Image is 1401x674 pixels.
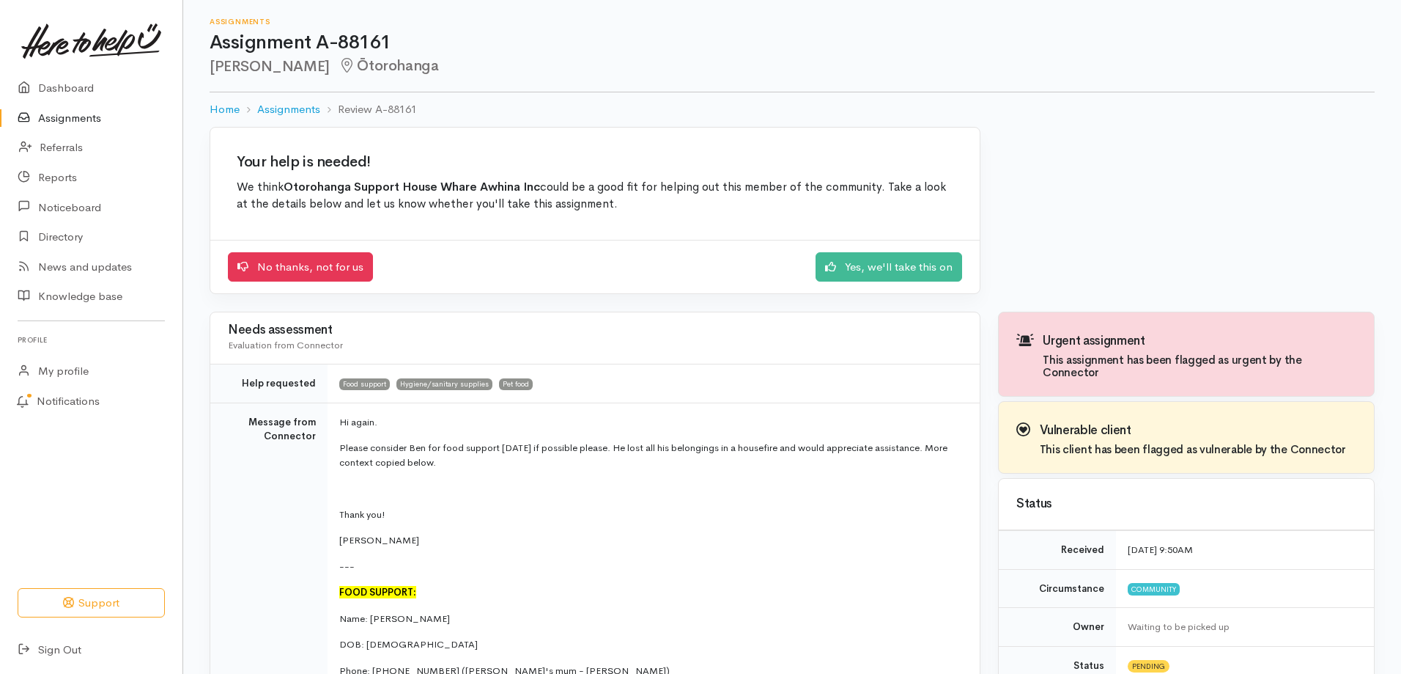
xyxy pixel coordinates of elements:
[396,378,492,390] span: Hygiene/sanitary supplies
[999,608,1116,647] td: Owner
[1128,620,1356,634] div: Waiting to be picked up
[1040,444,1346,456] h4: This client has been flagged as vulnerable by the Connector
[210,32,1375,54] h1: Assignment A-88161
[339,560,962,574] p: ---
[339,415,962,430] p: Hi again.
[339,637,962,652] p: DOB: [DEMOGRAPHIC_DATA]
[18,330,165,350] h6: Profile
[210,92,1375,127] nav: breadcrumb
[18,588,165,618] button: Support
[339,612,962,626] p: Name: [PERSON_NAME]
[210,18,1375,26] h6: Assignments
[210,58,1375,75] h2: [PERSON_NAME]
[228,339,343,351] span: Evaluation from Connector
[816,252,962,282] a: Yes, we'll take this on
[339,533,962,548] p: [PERSON_NAME]
[228,252,373,282] a: No thanks, not for us
[320,101,417,118] li: Review A-88161
[210,365,328,403] td: Help requested
[228,323,962,337] h3: Needs assessment
[1040,424,1346,438] h3: Vulnerable client
[499,378,533,390] span: Pet food
[999,531,1116,570] td: Received
[339,586,416,598] font: FOOD SUPPORT:
[284,180,540,194] b: Otorohanga Support House Whare Awhina Inc
[339,508,962,522] p: Thank you!
[257,101,320,118] a: Assignments
[1043,354,1356,378] h4: This assignment has been flagged as urgent by the Connector
[1128,660,1169,672] span: Pending
[237,179,953,213] p: We think could be a good fit for helping out this member of the community. Take a look at the det...
[1043,334,1356,348] h3: Urgent assignment
[1128,583,1180,595] span: Community
[339,378,390,390] span: Food support
[1128,543,1193,556] time: [DATE] 9:50AM
[1016,497,1356,511] h3: Status
[210,101,240,118] a: Home
[999,569,1116,608] td: Circumstance
[339,56,439,75] span: Ōtorohanga
[237,154,953,170] h2: Your help is needed!
[339,441,962,469] p: Please consider Ben for food support [DATE] if possible please. He lost all his belongings in a h...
